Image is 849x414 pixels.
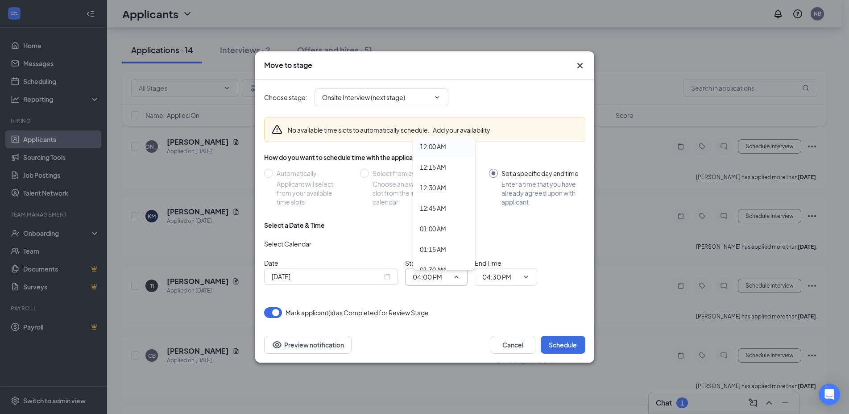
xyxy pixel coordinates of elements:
[286,307,429,318] span: Mark applicant(s) as Completed for Review Stage
[264,60,312,70] h3: Move to stage
[475,259,501,267] span: End Time
[575,60,585,71] svg: Cross
[264,221,325,230] div: Select a Date & Time
[420,244,446,254] div: 01:15 AM
[420,224,446,234] div: 01:00 AM
[264,240,311,248] span: Select Calendar
[264,259,278,267] span: Date
[272,339,282,350] svg: Eye
[264,336,352,354] button: Preview notificationEye
[272,124,282,135] svg: Warning
[420,183,446,192] div: 12:30 AM
[819,384,840,405] div: Open Intercom Messenger
[420,142,446,151] div: 12:00 AM
[541,336,585,354] button: Schedule
[420,265,446,275] div: 01:30 AM
[433,125,490,134] button: Add your availability
[434,94,441,101] svg: ChevronDown
[420,203,446,213] div: 12:45 AM
[413,272,449,282] input: Start time
[522,273,530,280] svg: ChevronDown
[405,259,435,267] span: Start Time
[264,153,585,162] div: How do you want to schedule time with the applicant?
[272,272,382,281] input: Sep 16, 2025
[264,92,307,102] span: Choose stage :
[575,60,585,71] button: Close
[453,273,460,280] svg: ChevronUp
[482,272,519,282] input: End time
[288,125,490,134] div: No available time slots to automatically schedule.
[420,162,446,172] div: 12:15 AM
[491,336,535,354] button: Cancel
